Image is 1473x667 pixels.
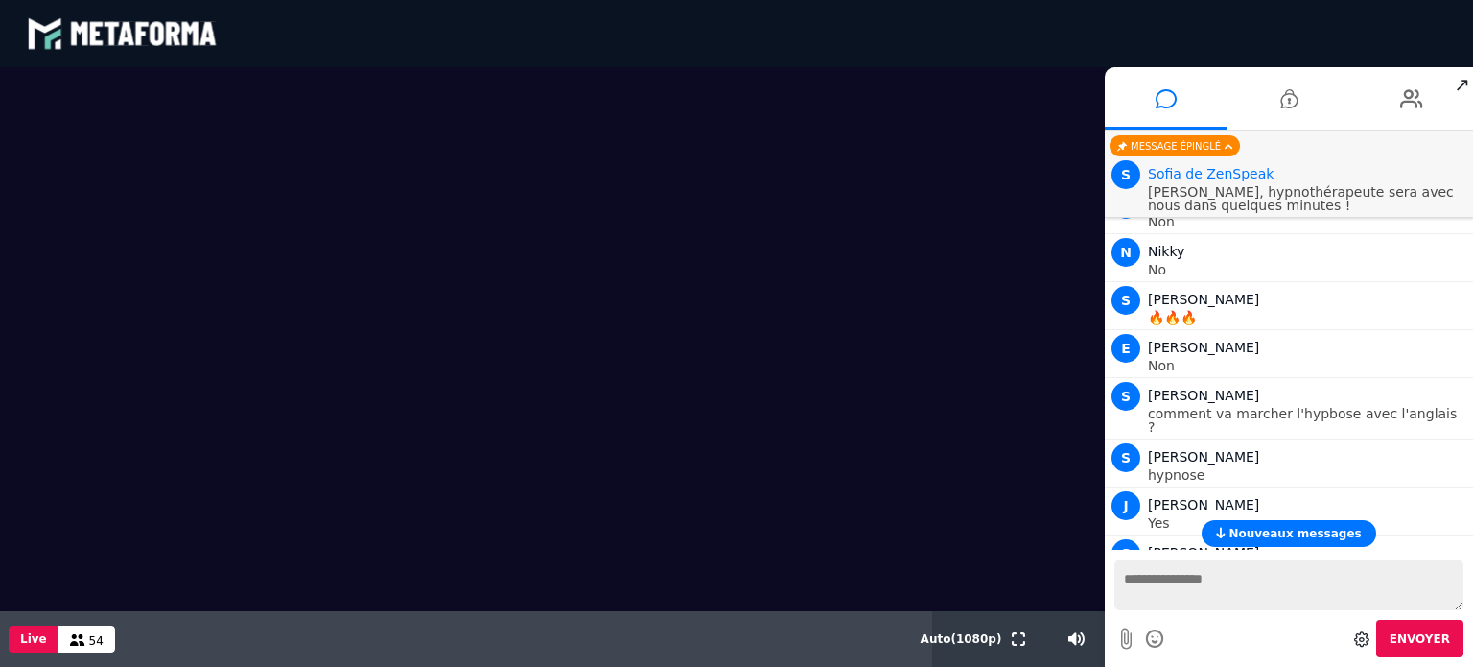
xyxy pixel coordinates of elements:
[1148,166,1274,181] span: Modérateur
[1376,620,1463,657] button: Envoyer
[1148,215,1468,228] p: Non
[1148,449,1259,465] span: [PERSON_NAME]
[1148,468,1468,482] p: hypnose
[917,611,1006,667] button: Auto(1080p)
[921,632,1002,646] span: Auto ( 1080 p)
[1202,520,1375,547] button: Nouveaux messages
[1111,382,1140,411] span: S
[1148,359,1468,372] p: Non
[1148,407,1468,434] p: comment va marcher l'hypbose avec l'anglais ?
[1111,491,1140,520] span: J
[1451,67,1473,102] span: ↗
[1148,497,1259,512] span: [PERSON_NAME]
[1148,244,1184,259] span: Nikky
[89,634,104,648] span: 54
[9,626,58,653] button: Live
[1148,388,1259,403] span: [PERSON_NAME]
[1148,263,1468,276] p: No
[1148,516,1468,530] p: Yes
[1390,632,1450,646] span: Envoyer
[1148,185,1468,212] p: [PERSON_NAME], hypnothérapeute sera avec nous dans quelques minutes !
[1111,238,1140,267] span: N
[1111,334,1140,363] span: E
[1111,286,1140,315] span: S
[1111,443,1140,472] span: S
[1148,292,1259,307] span: [PERSON_NAME]
[1148,311,1468,324] p: 🔥🔥🔥
[1110,135,1240,156] div: Message épinglé
[1228,527,1361,540] span: Nouveaux messages
[1111,160,1140,189] span: S
[1148,340,1259,355] span: [PERSON_NAME]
